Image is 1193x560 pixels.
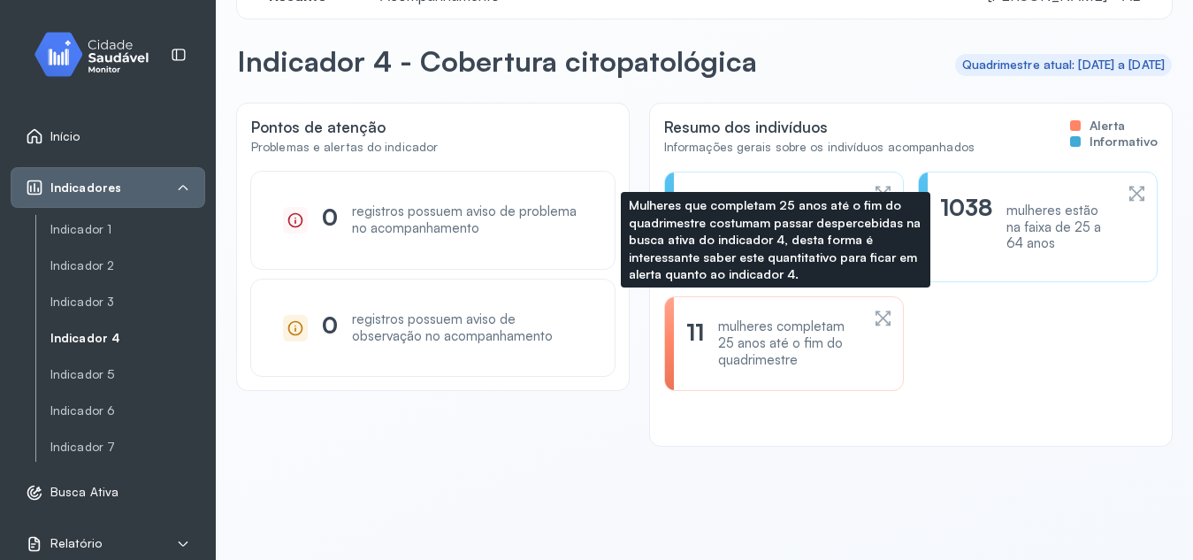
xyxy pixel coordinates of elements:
a: Indicador 2 [50,258,205,273]
a: Indicador 3 [50,291,205,313]
a: Indicador 1 [50,219,205,241]
div: Quadrimestre atual: [DATE] a [DATE] [962,58,1166,73]
div: registros possuem aviso de problema no acompanhamento [352,203,583,237]
div: registros possuem aviso de observação no acompanhamento [352,311,583,345]
a: Indicador 3 [50,295,205,310]
div: 625 [686,194,727,260]
a: Indicador 5 [50,367,205,382]
div: Informações gerais sobre os indivíduos acompanhados [664,140,975,155]
div: 0 [322,203,338,237]
div: 11 [686,318,704,368]
span: Alerta [1090,118,1125,134]
a: Início [26,127,190,145]
div: 1038 [940,194,993,260]
div: mulheres não possuem coleta nos últimos 36 meses [741,194,859,260]
a: Indicador 4 [50,327,205,349]
div: mulheres completam 25 anos até o fim do quadrimestre [718,318,860,368]
div: Resumo dos indivíduos [664,118,975,136]
div: Pontos de atenção [251,118,438,136]
a: Indicador 6 [50,403,205,418]
a: Indicador 1 [50,222,205,237]
span: Indicadores [50,180,121,196]
a: Indicador 2 [50,255,205,277]
span: Início [50,129,80,144]
a: Indicador 4 [50,331,205,346]
a: Indicador 7 [50,436,205,458]
div: mulheres estão na faixa de 25 a 64 anos [1006,203,1113,252]
div: Resumo dos indivíduos [664,118,1158,172]
img: monitor.svg [19,28,178,81]
p: Indicador 4 - Cobertura citopatológica [237,43,757,79]
a: Busca Ativa [26,484,190,502]
a: Indicador 5 [50,364,205,386]
a: Indicador 6 [50,400,205,422]
div: Problemas e alertas do indicador [251,140,438,155]
a: Indicador 7 [50,440,205,455]
div: Pontos de atenção [251,118,615,172]
div: 0 [322,311,338,345]
span: Informativo [1090,134,1158,150]
span: Relatório [50,536,102,551]
span: Busca Ativa [50,485,119,500]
